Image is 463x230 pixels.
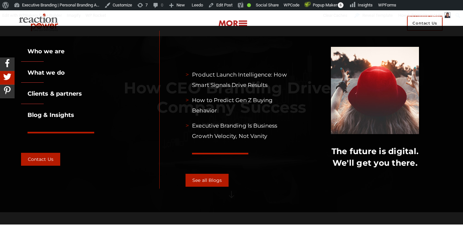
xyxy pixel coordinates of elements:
[192,71,287,88] a: Product Launch Intelligence: How Smart Signals Drive Results
[192,97,273,114] a: How to Predict Gen Z Buying Behavior
[407,16,443,31] span: Contact Us
[2,71,13,82] img: Share On Twitter
[362,10,393,21] span: Reveal Template
[320,10,351,21] div: Clear Caches
[2,57,13,69] img: Share On Facebook
[218,20,247,27] img: more-btn.png
[332,146,419,168] a: The future is digital.We'll get you there.
[186,174,229,187] a: See all Blogs
[21,111,74,119] a: Blog & Insights
[338,2,344,8] span: 6
[396,10,453,21] a: Howdy,
[16,12,63,35] img: Executive Branding | Personal Branding Agency
[21,69,65,76] a: What we do
[21,90,82,97] a: Clients & partners
[403,10,447,36] a: Contact Us
[21,153,60,166] a: Contact Us
[21,48,64,55] a: Who we are
[247,3,251,7] div: Good
[412,13,443,18] span: [PERSON_NAME]
[358,3,373,7] span: Insights
[64,10,83,21] a: Imagify
[83,10,108,21] a: WP Rocket
[192,122,277,139] a: Executive Branding Is Business Growth Velocity, Not Vanity
[2,85,13,96] img: Share On Pinterest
